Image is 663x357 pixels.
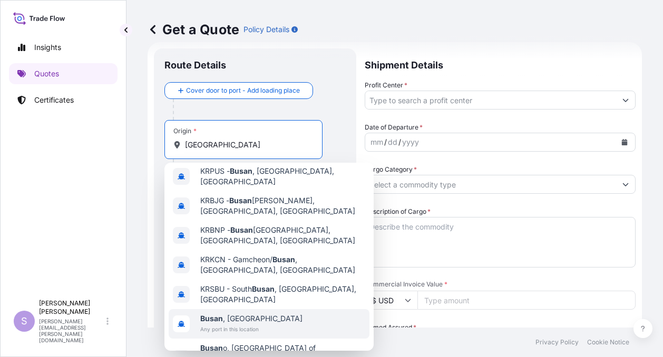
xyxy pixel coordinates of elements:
input: Origin [185,140,309,150]
div: year, [401,136,420,148]
p: [PERSON_NAME][EMAIL_ADDRESS][PERSON_NAME][DOMAIN_NAME] [39,318,104,343]
button: Calendar [616,134,633,151]
b: Busan [200,314,223,323]
b: Busan [252,284,275,293]
p: Shipment Details [365,48,636,80]
input: Type to search a profit center [365,91,616,110]
p: [PERSON_NAME] [PERSON_NAME] [39,299,104,316]
button: Show suggestions [616,91,635,110]
span: Cover door to port - Add loading place [186,85,300,96]
span: Date of Departure [365,122,423,133]
p: Get a Quote [148,21,239,38]
p: Quotes [34,68,59,79]
span: KRSBU - South , [GEOGRAPHIC_DATA], [GEOGRAPHIC_DATA] [200,284,365,305]
span: S [21,316,27,326]
span: KRBNP - [GEOGRAPHIC_DATA], [GEOGRAPHIC_DATA], [GEOGRAPHIC_DATA] [200,225,365,246]
p: Cookie Notice [587,338,629,346]
div: Show suggestions [164,163,374,351]
span: KRKCN - Gamcheon/ , [GEOGRAPHIC_DATA], [GEOGRAPHIC_DATA] [200,254,365,275]
div: month, [369,136,384,148]
input: Type amount [417,291,636,310]
div: Origin [173,127,197,135]
p: Route Details [164,59,226,72]
label: Profit Center [365,80,407,91]
p: Insights [34,42,61,53]
input: Select a commodity type [365,175,616,194]
button: Show suggestions [616,175,635,194]
b: Busan [200,343,223,352]
div: / [384,136,387,148]
label: Description of Cargo [365,206,431,217]
span: Commercial Invoice Value [365,280,636,289]
b: Busan [272,255,295,264]
b: Busan [229,196,252,205]
label: Cargo Category [365,164,417,175]
span: Any port in this location [200,324,303,334]
p: Policy Details [243,24,289,35]
p: Privacy Policy [535,338,579,346]
div: / [398,136,401,148]
span: KRBJG - [PERSON_NAME], [GEOGRAPHIC_DATA], [GEOGRAPHIC_DATA] [200,195,365,216]
label: Named Assured [365,322,416,333]
span: KRPUS - , [GEOGRAPHIC_DATA], [GEOGRAPHIC_DATA] [200,166,365,187]
p: Certificates [34,95,74,105]
b: Busan [230,166,252,175]
b: Busan [230,225,253,234]
div: day, [387,136,398,148]
span: , [GEOGRAPHIC_DATA] [200,313,303,324]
